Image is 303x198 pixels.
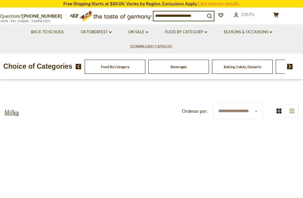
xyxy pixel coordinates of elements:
[234,11,255,18] a: Conta
[31,29,64,35] a: Back to School
[5,108,19,117] h1: Milka
[171,64,187,69] a: Beverages
[22,13,62,19] a: [PHONE_NUMBER]
[101,64,129,69] a: Food By Category
[81,29,112,35] a: Oktoberfest
[76,64,81,69] img: previous arrow
[182,107,208,115] label: Ordenar por:
[130,43,172,50] a: Download Catalog
[128,29,148,35] a: On Sale
[224,64,261,69] a: Baking, Cakes, Desserts
[165,29,207,35] a: Food By Category
[241,12,255,17] span: Conta
[197,1,240,6] a: Click here for details.
[287,64,293,69] img: next arrow
[224,29,272,35] a: Seasons & Occasions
